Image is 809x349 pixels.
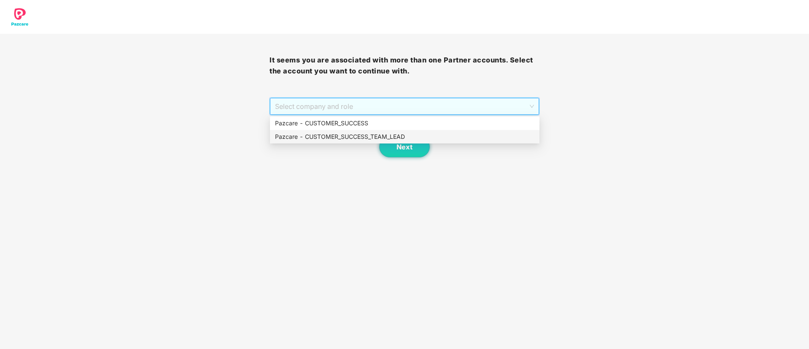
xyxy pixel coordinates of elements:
[275,119,534,128] div: Pazcare - CUSTOMER_SUCCESS
[396,143,413,151] span: Next
[275,132,534,141] div: Pazcare - CUSTOMER_SUCCESS_TEAM_LEAD
[275,98,534,114] span: Select company and role
[270,116,539,130] div: Pazcare - CUSTOMER_SUCCESS
[270,130,539,143] div: Pazcare - CUSTOMER_SUCCESS_TEAM_LEAD
[379,136,430,157] button: Next
[270,55,539,76] h3: It seems you are associated with more than one Partner accounts. Select the account you want to c...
